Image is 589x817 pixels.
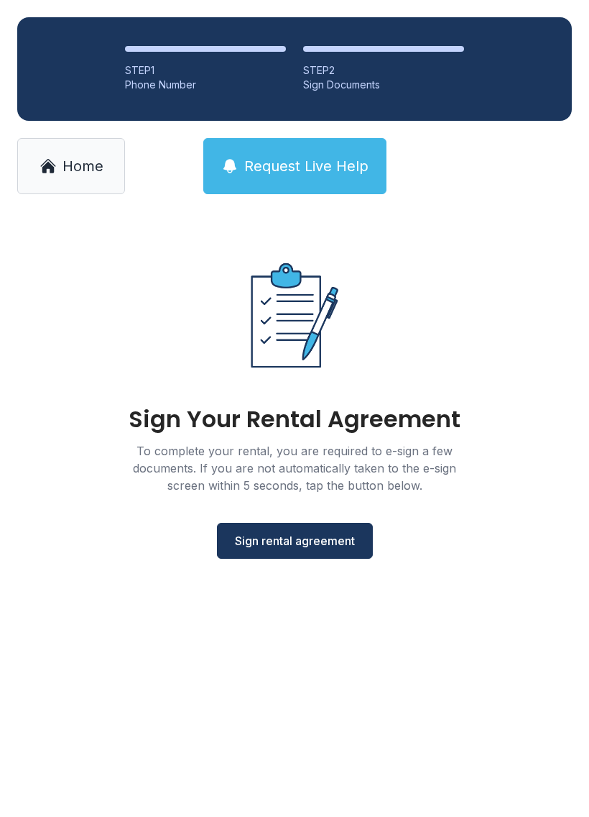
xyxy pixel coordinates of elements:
div: STEP 2 [303,63,464,78]
span: Sign rental agreement [235,532,355,549]
div: To complete your rental, you are required to e-sign a few documents. If you are not automatically... [115,442,474,494]
span: Request Live Help [244,156,368,176]
div: Phone Number [125,78,286,92]
div: Sign Documents [303,78,464,92]
div: STEP 1 [125,63,286,78]
img: Rental agreement document illustration [220,240,369,391]
span: Home [62,156,103,176]
div: Sign Your Rental Agreement [129,408,460,431]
